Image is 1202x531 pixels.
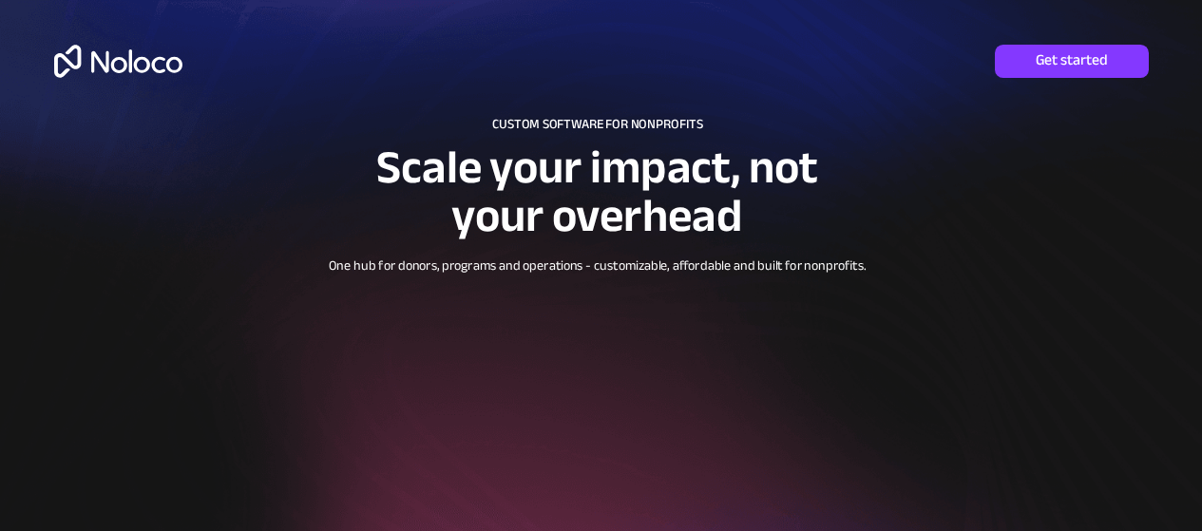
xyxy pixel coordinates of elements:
[492,112,703,137] span: CUSTOM SOFTWARE FOR NONPROFITS
[995,51,1149,69] span: Get started
[329,253,867,277] span: One hub for donors, programs and operations - customizable, affordable and built for nonprofits.
[376,123,818,258] span: Scale your impact, not your overhead
[995,45,1149,78] a: Get started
